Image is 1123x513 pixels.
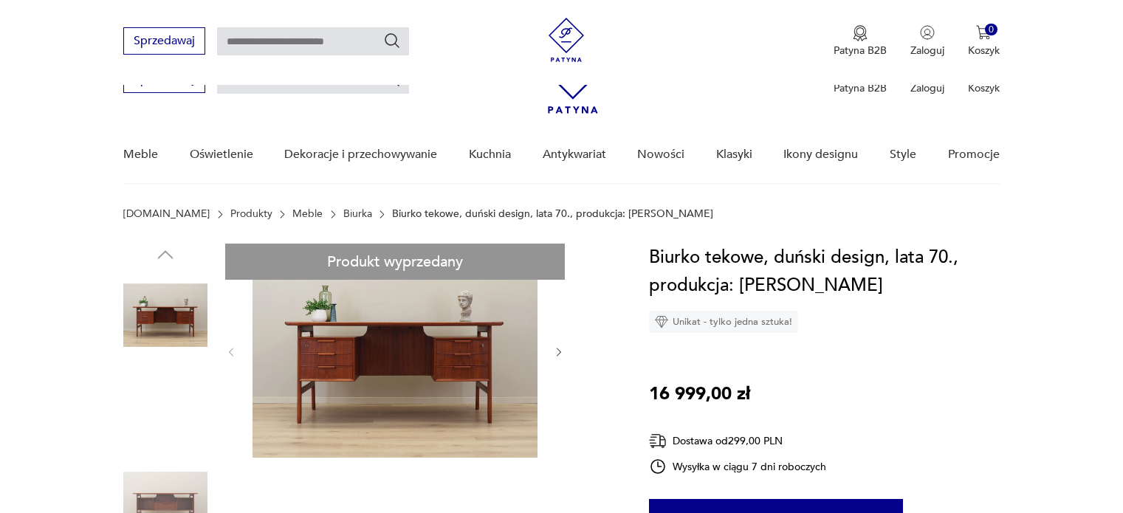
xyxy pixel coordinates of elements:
p: Patyna B2B [834,44,887,58]
button: Patyna B2B [834,25,887,58]
img: Patyna - sklep z meblami i dekoracjami vintage [544,18,588,62]
a: Sprzedawaj [123,75,205,86]
p: 16 999,00 zł [649,380,750,408]
button: Szukaj [383,32,401,49]
button: 0Koszyk [968,25,1000,58]
a: Klasyki [716,126,752,183]
img: Ikona dostawy [649,432,667,450]
a: Sprzedawaj [123,37,205,47]
a: Biurka [343,208,372,220]
div: 0 [985,24,997,36]
p: Biurko tekowe, duński design, lata 70., produkcja: [PERSON_NAME] [392,208,713,220]
a: Oświetlenie [190,126,253,183]
a: Nowości [637,126,684,183]
p: Patyna B2B [834,81,887,95]
img: Zdjęcie produktu Biurko tekowe, duński design, lata 70., produkcja: Omann Jun [123,368,207,452]
a: [DOMAIN_NAME] [123,208,210,220]
img: Ikona koszyka [976,25,991,40]
button: Zaloguj [910,25,944,58]
p: Zaloguj [910,44,944,58]
div: Unikat - tylko jedna sztuka! [649,311,798,333]
img: Zdjęcie produktu Biurko tekowe, duński design, lata 70., produkcja: Omann Jun [253,244,538,458]
a: Promocje [948,126,1000,183]
img: Ikonka użytkownika [920,25,935,40]
a: Produkty [230,208,272,220]
button: Sprzedawaj [123,27,205,55]
a: Kuchnia [469,126,511,183]
a: Style [890,126,916,183]
img: Ikona diamentu [655,315,668,328]
a: Antykwariat [543,126,606,183]
p: Koszyk [968,81,1000,95]
p: Zaloguj [910,81,944,95]
div: Produkt wyprzedany [225,244,565,280]
div: Dostawa od 299,00 PLN [649,432,826,450]
a: Dekoracje i przechowywanie [284,126,437,183]
img: Ikona medalu [853,25,868,41]
h1: Biurko tekowe, duński design, lata 70., produkcja: [PERSON_NAME] [649,244,1000,300]
a: Ikona medaluPatyna B2B [834,25,887,58]
a: Meble [123,126,158,183]
div: Wysyłka w ciągu 7 dni roboczych [649,458,826,475]
p: Koszyk [968,44,1000,58]
img: Zdjęcie produktu Biurko tekowe, duński design, lata 70., produkcja: Omann Jun [123,273,207,357]
a: Meble [292,208,323,220]
a: Ikony designu [783,126,858,183]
